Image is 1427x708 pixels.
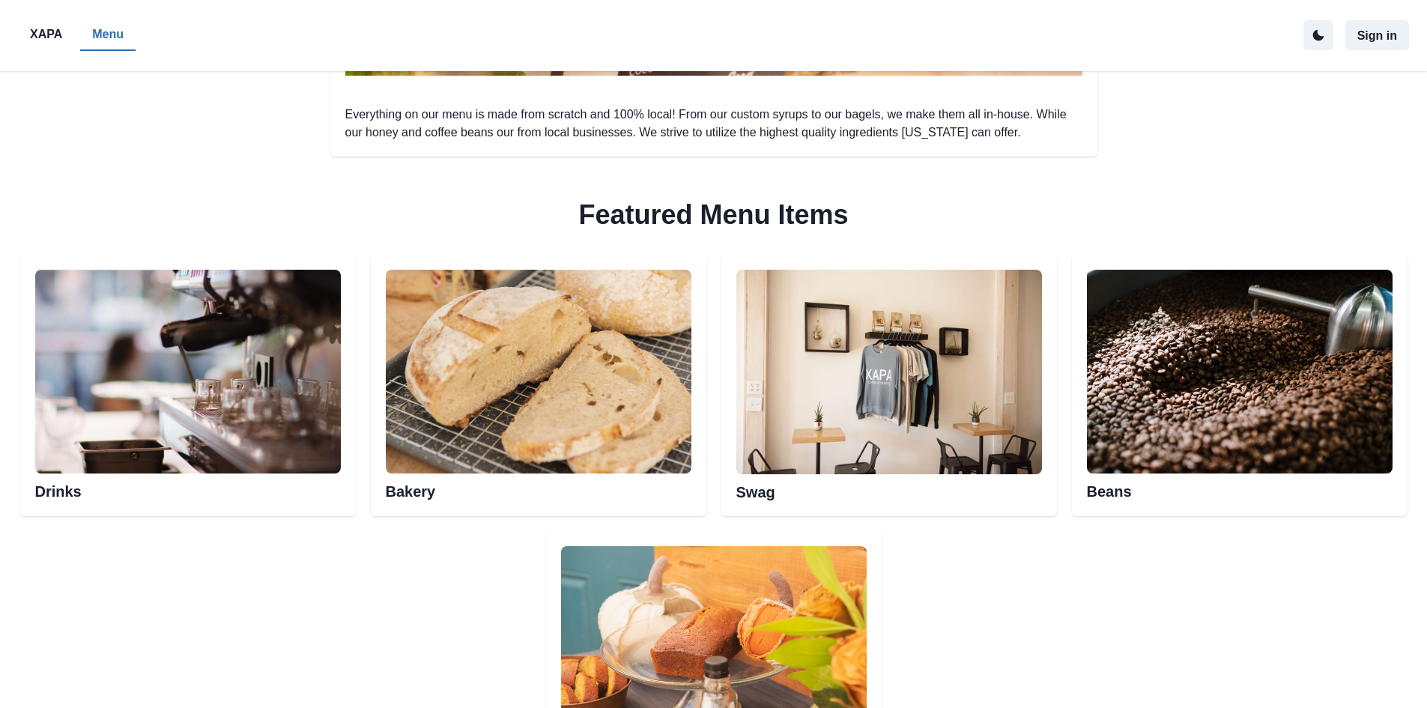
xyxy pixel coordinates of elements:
[345,106,1082,142] p: Everything on our menu is made from scratch and 100% local! From our custom syrups to our bagels,...
[1072,255,1408,516] div: Beans
[92,25,124,43] p: Menu
[721,255,1057,516] div: Swag
[560,181,866,249] h2: Featured Menu Items
[35,473,341,500] h2: Drinks
[1087,473,1393,500] h2: Beans
[30,25,62,43] p: XAPA
[386,473,691,500] h2: Bakery
[736,474,1042,501] h2: Swag
[1303,20,1333,50] button: active dark theme mode
[35,270,341,473] img: Esspresso machine
[20,255,356,516] div: Esspresso machineDrinks
[1345,20,1409,50] button: Sign in
[371,255,706,516] div: Bakery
